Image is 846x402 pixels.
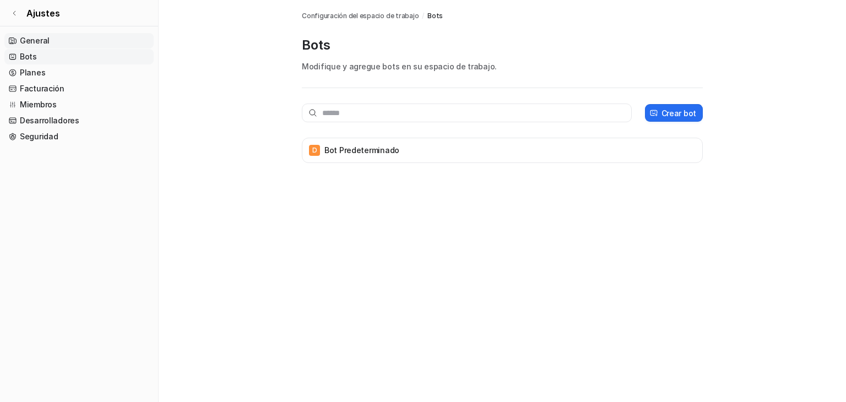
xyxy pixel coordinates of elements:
[4,129,154,144] a: Seguridad
[4,97,154,112] a: Miembros
[645,104,703,122] button: Crear bot
[20,68,45,77] font: Planes
[20,52,37,61] font: Bots
[649,109,658,117] img: crear
[20,100,57,109] font: Miembros
[324,145,399,155] font: Bot predeterminado
[4,33,154,48] a: General
[661,108,696,118] font: Crear bot
[302,11,419,21] a: Configuración del espacio de trabajo
[4,81,154,96] a: Facturación
[427,12,443,20] font: Bots
[302,37,330,53] font: Bots
[20,132,58,141] font: Seguridad
[302,62,497,71] font: Modifique y agregue bots en su espacio de trabajo.
[422,12,424,20] font: /
[20,36,50,45] font: General
[312,146,317,154] font: D
[26,8,60,19] font: Ajustes
[427,11,443,21] a: Bots
[4,49,154,64] a: Bots
[4,65,154,80] a: Planes
[4,113,154,128] a: Desarrolladores
[302,12,419,20] font: Configuración del espacio de trabajo
[20,84,64,93] font: Facturación
[20,116,79,125] font: Desarrolladores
